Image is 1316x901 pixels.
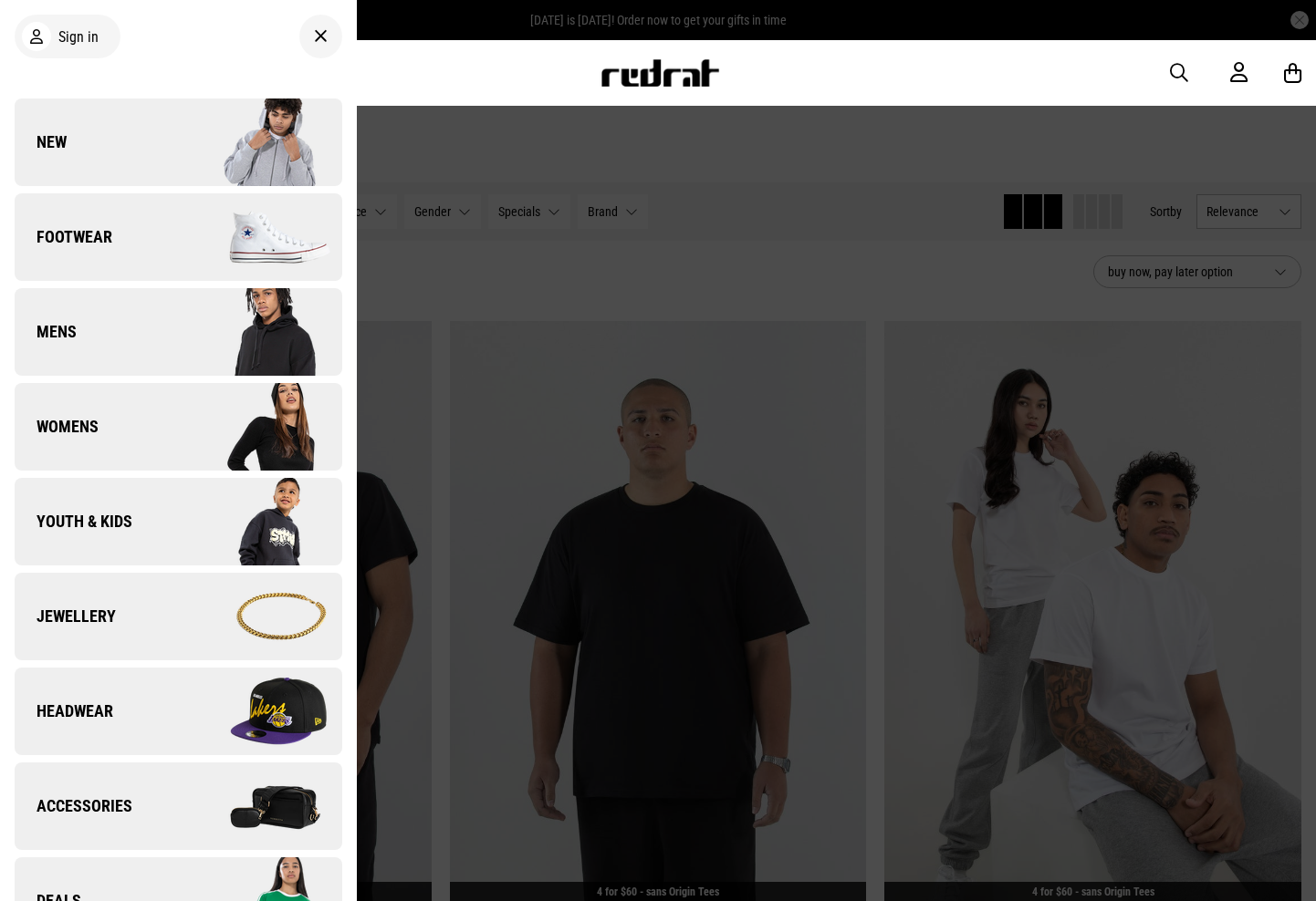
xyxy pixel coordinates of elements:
[15,193,342,281] a: Footwear Company
[15,762,342,850] a: Accessories Company
[15,7,69,62] button: Open LiveChat chat widget
[178,97,341,188] img: Company
[178,761,341,852] img: Company
[58,28,99,46] span: Sign in
[178,666,341,757] img: Company
[15,668,342,755] a: Headwear Company
[15,131,67,153] span: New
[178,476,341,567] img: Company
[178,381,341,472] img: Company
[15,573,342,660] a: Jewellery Company
[15,795,132,817] span: Accessories
[15,511,132,533] span: Youth & Kids
[600,59,720,87] img: Redrat logo
[15,98,342,186] a: New Company
[15,606,116,627] span: Jewellery
[15,321,77,343] span: Mens
[15,416,99,438] span: Womens
[178,571,341,662] img: Company
[15,288,342,376] a: Mens Company
[178,192,341,283] img: Company
[178,286,341,378] img: Company
[15,226,112,248] span: Footwear
[15,383,342,471] a: Womens Company
[15,700,113,722] span: Headwear
[15,478,342,565] a: Youth & Kids Company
